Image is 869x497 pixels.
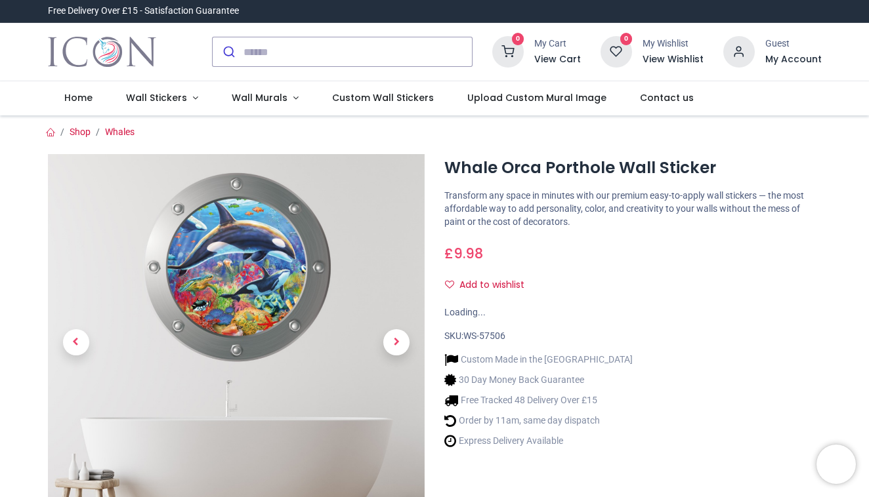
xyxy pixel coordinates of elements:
i: Add to wishlist [445,280,454,289]
a: 0 [601,46,632,56]
p: Transform any space in minutes with our premium easy-to-apply wall stickers — the most affordable... [444,189,822,228]
a: Shop [70,127,91,137]
a: Previous [48,210,104,474]
button: Submit [213,37,244,66]
a: Wall Stickers [110,81,215,115]
div: SKU: [444,330,822,343]
span: 9.98 [454,244,483,263]
span: Contact us [640,91,694,104]
button: Add to wishlistAdd to wishlist [444,274,536,296]
div: My Cart [534,37,581,50]
iframe: Brevo live chat [816,445,856,484]
img: Icon Wall Stickers [48,33,156,70]
li: Order by 11am, same day dispatch [444,414,633,427]
li: 30 Day Money Back Guarantee [444,373,633,387]
sup: 0 [620,33,633,45]
a: Whales [105,127,135,137]
li: Free Tracked 48 Delivery Over £15 [444,393,633,407]
span: Home [64,91,93,104]
sup: 0 [512,33,524,45]
div: Loading... [444,306,822,319]
span: £ [444,244,483,263]
li: Express Delivery Available [444,434,633,448]
span: Upload Custom Mural Image [467,91,606,104]
div: Guest [765,37,822,50]
iframe: Customer reviews powered by Trustpilot [546,5,822,18]
a: Next [368,210,425,474]
span: Wall Murals [232,91,287,104]
span: Custom Wall Stickers [332,91,434,104]
div: Free Delivery Over £15 - Satisfaction Guarantee [48,5,239,18]
a: View Wishlist [643,53,704,66]
h1: Whale Orca Porthole Wall Sticker [444,157,822,179]
div: My Wishlist [643,37,704,50]
a: Logo of Icon Wall Stickers [48,33,156,70]
a: Wall Murals [215,81,315,115]
a: View Cart [534,53,581,66]
span: Previous [63,329,89,355]
li: Custom Made in the [GEOGRAPHIC_DATA] [444,353,633,367]
span: Wall Stickers [126,91,187,104]
a: 0 [492,46,524,56]
span: WS-57506 [463,330,505,341]
a: My Account [765,53,822,66]
span: Next [383,329,410,355]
